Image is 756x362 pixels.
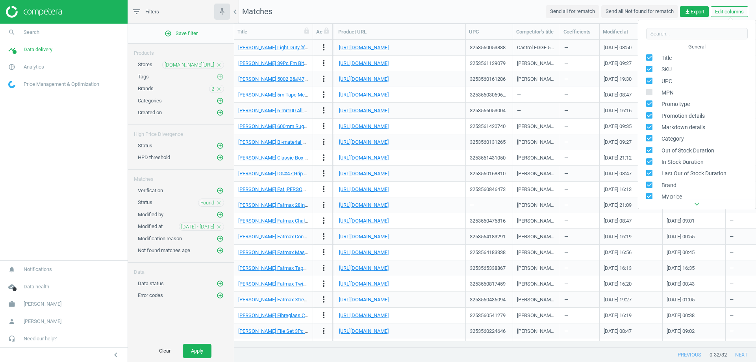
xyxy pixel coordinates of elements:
div: 3253560846473 [470,186,506,193]
span: Export [684,8,704,15]
div: High Price Divergence [128,125,234,138]
span: Category [658,135,684,143]
span: Notifications [24,266,52,273]
i: more_vert [319,43,328,52]
i: more_vert [319,326,328,336]
div: [DATE] 08:47 [604,88,658,102]
span: Save filter [165,30,198,37]
input: Search... [646,28,748,40]
a: [URL][DOMAIN_NAME] [339,139,389,145]
a: [URL][DOMAIN_NAME] [339,218,389,224]
div: Data [128,263,234,276]
div: 3253564183338 [470,249,506,256]
button: more_vert [319,106,328,116]
button: more_vert [319,74,328,84]
div: — [564,340,595,354]
div: [PERSON_NAME] Quick Adjustable Wrench 200mm [517,139,556,146]
button: more_vert [319,310,328,321]
div: [DATE] 16:20 [604,277,658,291]
i: work [4,297,19,312]
span: MPN [658,89,674,97]
div: 3253561139079 [470,60,506,67]
button: next [727,348,756,362]
div: Competitor's title [516,28,557,35]
i: more_vert [319,263,328,273]
button: more_vert [319,121,328,132]
button: more_vert [319,263,328,273]
span: Status [138,199,152,205]
div: [DATE] 09:02 [667,324,721,338]
a: [PERSON_NAME] Light Duty 'A' Type Staples 6mm (box 1000) [238,45,372,50]
span: Status [138,143,152,149]
a: [PERSON_NAME] Fatmax Chalk Line Set 0-47-681 [238,218,348,224]
div: [DATE] 01:05 [667,293,721,306]
div: 3253560817459 [470,280,506,288]
button: more_vert [319,90,328,100]
div: Title [237,28,309,35]
span: Modified at [138,223,163,229]
div: [PERSON_NAME] Fibreglass Club [GEOGRAPHIC_DATA]-54127 [517,312,556,319]
div: — [564,41,595,54]
button: more_vert [319,43,328,53]
div: [DATE] 08:55 [604,340,658,354]
i: expand_more [692,199,702,209]
button: add_circle_outlineSave filter [128,26,234,41]
span: [PERSON_NAME] [24,301,61,308]
div: 3253561431050 [470,154,506,162]
span: Found [200,199,214,206]
a: [URL][DOMAIN_NAME] [339,281,389,287]
div: 3253560436094 [470,296,506,303]
button: more_vert [319,137,328,147]
div: 3253560306960,3253561306969 [470,91,509,98]
button: add_circle_outline [216,142,224,150]
i: add_circle_outline [217,97,224,104]
a: [PERSON_NAME] Fatmax Masons Chisel 1.3&#47;4Inx8.1&#47;2In Wg [238,249,394,255]
span: Tags [138,74,149,80]
div: [DATE] 19:30 [604,72,658,86]
a: [URL][DOMAIN_NAME] [339,328,389,334]
a: [PERSON_NAME] Classic Box Level 100Cm Stht1-43105 [238,155,361,161]
i: headset_mic [4,331,19,346]
i: more_vert [319,58,328,68]
div: [DATE] 16:56 [604,245,658,259]
i: add_circle_outline [165,30,172,37]
a: [PERSON_NAME] 6-mr100 All Steel Riveter 6-mr100 [238,108,351,113]
i: add_circle_outline [217,211,224,218]
i: notifications [4,262,19,277]
div: [PERSON_NAME] Bevel Edge Chisel [517,170,556,177]
div: Modified at [603,28,659,35]
a: [PERSON_NAME] Fatmax Concrete Chisel 3&#47;4In X 12In W&#47;G [238,234,392,239]
div: [DATE] 00:38 [667,308,721,322]
a: [URL][DOMAIN_NAME] [339,155,389,161]
span: SKU [658,66,672,73]
button: more_vert [319,184,328,195]
a: [URL][DOMAIN_NAME] [339,123,389,129]
i: more_vert [319,216,328,225]
div: [PERSON_NAME] Bit & Socket Set of 39 with Ratchet End [517,60,556,67]
a: [URL][DOMAIN_NAME] [339,60,389,66]
i: add_circle_outline [217,142,224,149]
button: add_circle_outline [216,154,224,162]
i: close [216,200,222,206]
div: — [564,214,595,228]
div: [DATE] 16:16 [604,104,658,117]
a: [URL][DOMAIN_NAME] [339,312,389,318]
div: [DATE] 16:13 [604,261,658,275]
button: Apply [183,344,211,358]
a: [PERSON_NAME] Fatmax Twin Pk Tape Measure 5M&#47;16 8M&#47;26 [238,281,400,287]
a: [URL][DOMAIN_NAME] [339,265,389,271]
span: Filters [145,8,159,15]
div: [PERSON_NAME] Concrete Chisel with Guard [517,233,556,240]
button: more_vert [319,279,328,289]
i: chevron_left [230,7,240,17]
a: [PERSON_NAME] File Set 3Pc - Flat &#44; 1&#47;2Rnd&#44; 3 Square [238,328,392,334]
a: [URL][DOMAIN_NAME] [339,108,389,113]
i: more_vert [319,279,328,288]
i: more_vert [319,232,328,241]
div: [PERSON_NAME] 5002 Bevel Edge Chisel Set [517,76,556,83]
div: — [564,167,595,180]
div: Products [128,44,234,57]
div: [DATE] 08:50 [604,41,658,54]
span: 2 [211,85,214,93]
div: grid [234,40,756,341]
